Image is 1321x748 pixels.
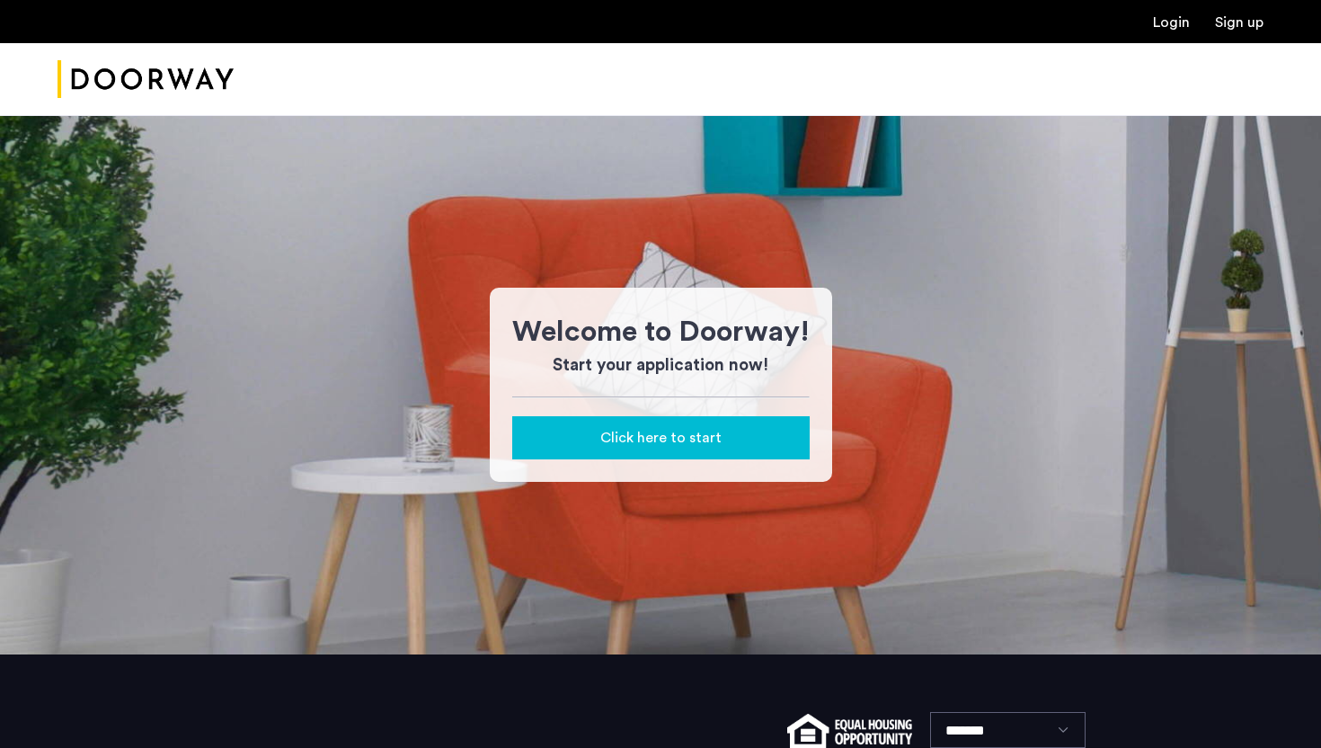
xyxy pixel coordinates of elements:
[1215,15,1263,30] a: Registration
[512,353,810,378] h3: Start your application now!
[600,427,722,449] span: Click here to start
[512,310,810,353] h1: Welcome to Doorway!
[512,416,810,459] button: button
[58,46,234,113] a: Cazamio Logo
[1153,15,1190,30] a: Login
[58,46,234,113] img: logo
[930,712,1086,748] select: Language select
